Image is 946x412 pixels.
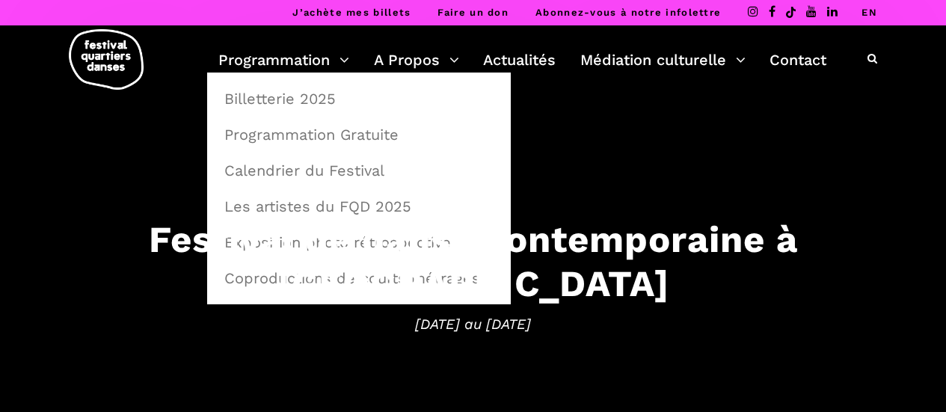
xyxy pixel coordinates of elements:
[215,153,503,188] a: Calendrier du Festival
[15,218,931,306] h3: Festival de danse contemporaine à [GEOGRAPHIC_DATA]
[215,189,503,224] a: Les artistes du FQD 2025
[580,47,746,73] a: Médiation culturelle
[15,313,931,335] span: [DATE] au [DATE]
[215,82,503,116] a: Billetterie 2025
[770,47,826,73] a: Contact
[292,7,411,18] a: J’achète mes billets
[215,117,503,152] a: Programmation Gratuite
[437,7,509,18] a: Faire un don
[535,7,721,18] a: Abonnez-vous à notre infolettre
[374,47,459,73] a: A Propos
[69,29,144,90] img: logo-fqd-med
[218,47,349,73] a: Programmation
[861,7,877,18] a: EN
[483,47,556,73] a: Actualités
